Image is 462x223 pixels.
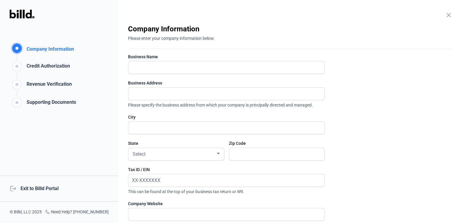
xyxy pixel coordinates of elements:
div: City [128,114,325,120]
mat-icon: close [445,11,452,19]
input: XX-XXXXXXX [128,174,318,186]
div: Revenue Verification [24,81,72,91]
div: State [128,140,224,146]
div: © Billd, LLC 2025 [10,209,42,216]
div: Company Information [24,46,74,54]
div: Business Name [128,54,325,60]
div: Credit Authorization [24,62,70,72]
div: Company Information [128,24,452,34]
div: Supporting Documents [24,99,76,109]
div: Company Website [128,201,325,207]
span: Select [133,151,146,157]
img: Billd Logo [10,10,34,18]
div: Need Help? [PHONE_NUMBER] [45,209,109,216]
div: Tax ID / EIN [128,167,325,173]
div: Zip Code [229,140,325,146]
div: Business Address [128,80,325,86]
mat-icon: logout [10,185,16,191]
div: Please enter your company information below. [128,34,452,41]
span: This can be found at the top of your business tax return or W9. [128,187,325,195]
span: Please specify the business address from which your company is principally directed and managed. [128,100,325,108]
